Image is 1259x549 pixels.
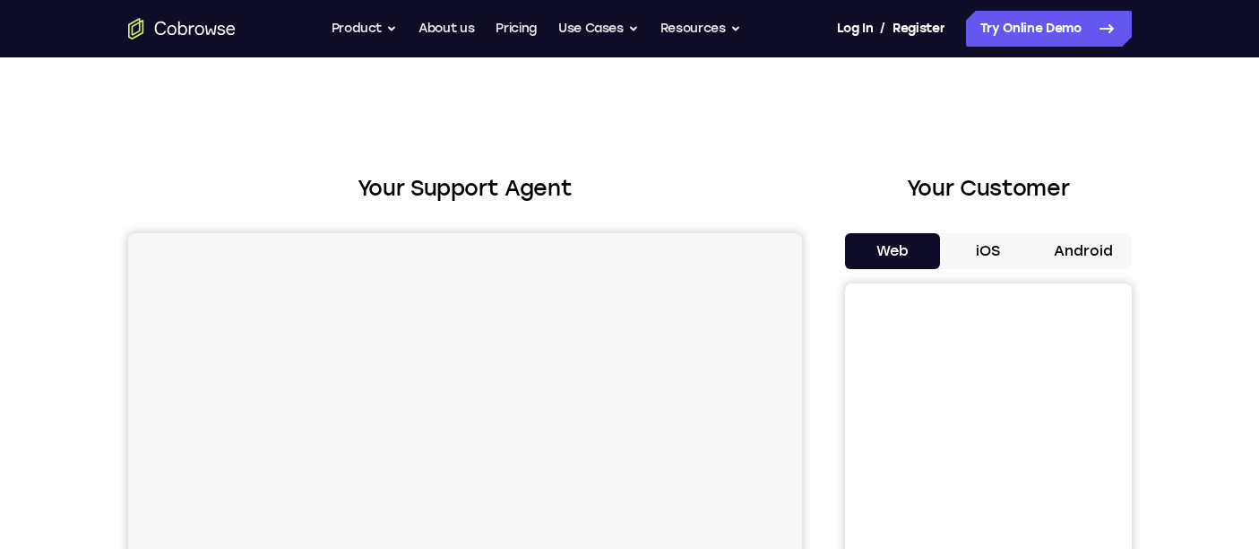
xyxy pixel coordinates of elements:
[418,11,474,47] a: About us
[332,11,398,47] button: Product
[660,11,741,47] button: Resources
[966,11,1132,47] a: Try Online Demo
[880,18,885,39] span: /
[128,172,802,205] h2: Your Support Agent
[845,172,1132,205] h2: Your Customer
[940,233,1036,269] button: iOS
[128,18,236,39] a: Go to the home page
[893,11,944,47] a: Register
[558,11,639,47] button: Use Cases
[1036,233,1132,269] button: Android
[845,233,941,269] button: Web
[837,11,873,47] a: Log In
[496,11,537,47] a: Pricing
